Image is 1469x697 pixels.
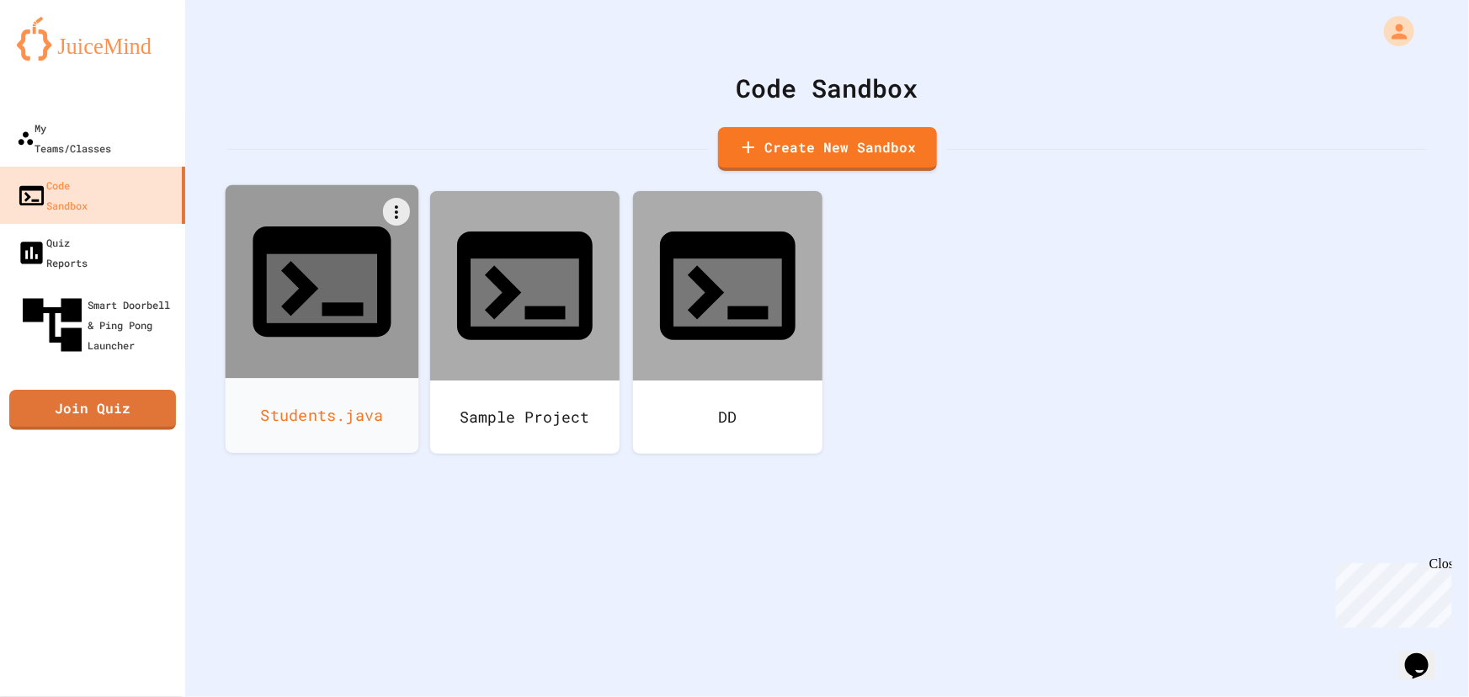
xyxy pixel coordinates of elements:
iframe: chat widget [1398,630,1452,680]
div: My Teams/Classes [17,118,111,158]
a: DD [633,191,822,454]
div: Sample Project [430,380,620,454]
div: DD [633,380,822,454]
div: Chat with us now!Close [7,7,116,107]
div: Code Sandbox [17,175,88,215]
a: Sample Project [430,191,620,454]
a: Students.java [226,185,419,453]
div: Students.java [226,378,419,453]
div: Quiz Reports [17,232,88,273]
img: logo-orange.svg [17,17,168,61]
a: Join Quiz [9,390,176,430]
div: Smart Doorbell & Ping Pong Launcher [17,290,178,360]
iframe: chat widget [1329,556,1452,628]
div: My Account [1366,12,1418,51]
a: Create New Sandbox [718,127,937,171]
div: Code Sandbox [227,69,1427,107]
